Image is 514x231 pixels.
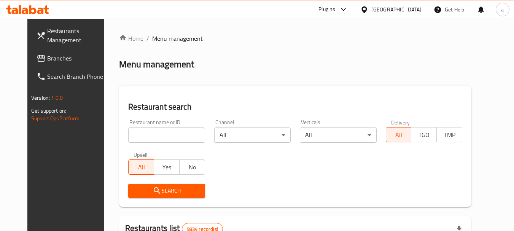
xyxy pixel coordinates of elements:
[128,159,154,175] button: All
[119,34,143,43] a: Home
[119,58,194,70] h2: Menu management
[440,129,459,140] span: TMP
[157,162,177,173] span: Yes
[391,119,410,125] label: Delivery
[31,113,80,123] a: Support.OpsPlatform
[128,184,205,198] button: Search
[179,159,205,175] button: No
[47,26,107,45] span: Restaurants Management
[31,93,50,103] span: Version:
[30,49,113,67] a: Branches
[119,34,471,43] nav: breadcrumb
[371,5,422,14] div: [GEOGRAPHIC_DATA]
[436,127,462,142] button: TMP
[47,54,107,63] span: Branches
[128,127,205,143] input: Search for restaurant name or ID..
[152,34,203,43] span: Menu management
[146,34,149,43] li: /
[128,101,462,113] h2: Restaurant search
[386,127,412,142] button: All
[47,72,107,81] span: Search Branch Phone
[154,159,180,175] button: Yes
[501,5,504,14] span: a
[30,67,113,86] a: Search Branch Phone
[214,127,291,143] div: All
[132,162,151,173] span: All
[134,186,199,196] span: Search
[318,5,335,14] div: Plugins
[183,162,202,173] span: No
[414,129,434,140] span: TGO
[134,152,148,157] label: Upsell
[389,129,409,140] span: All
[51,93,63,103] span: 1.0.0
[31,106,66,116] span: Get support on:
[300,127,376,143] div: All
[30,22,113,49] a: Restaurants Management
[411,127,437,142] button: TGO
